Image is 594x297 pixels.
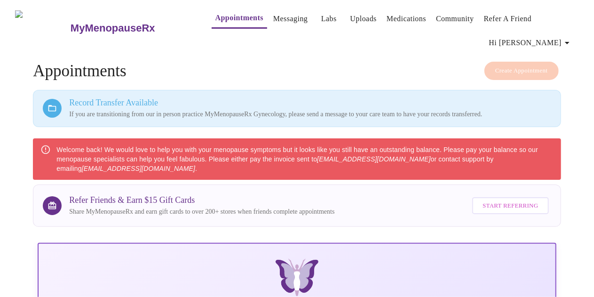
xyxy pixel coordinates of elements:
span: Start Referring [483,201,538,211]
button: Refer a Friend [480,9,536,28]
button: Medications [383,9,430,28]
h3: Record Transfer Available [69,98,551,108]
em: [EMAIL_ADDRESS][DOMAIN_NAME] [82,165,195,172]
button: Uploads [346,9,380,28]
a: MyMenopauseRx [69,12,192,45]
a: Refer a Friend [484,12,532,25]
h4: Appointments [33,62,561,80]
button: Hi [PERSON_NAME] [485,33,577,52]
button: Community [432,9,478,28]
a: Messaging [273,12,308,25]
img: MyMenopauseRx Logo [15,10,69,46]
button: Messaging [269,9,311,28]
a: Appointments [215,11,263,24]
div: Welcome back! We would love to help you with your menopause symptoms but it looks like you still ... [56,141,553,177]
em: [EMAIL_ADDRESS][DOMAIN_NAME] [317,155,430,163]
p: If you are transitioning from our in person practice MyMenopauseRx Gynecology, please send a mess... [69,110,551,119]
a: Uploads [350,12,377,25]
a: Community [436,12,474,25]
button: Appointments [212,8,267,29]
h3: Refer Friends & Earn $15 Gift Cards [69,195,334,205]
a: Start Referring [470,193,551,219]
button: Labs [314,9,344,28]
button: Start Referring [472,197,548,215]
h3: MyMenopauseRx [71,22,155,34]
span: Hi [PERSON_NAME] [489,36,573,49]
p: Share MyMenopauseRx and earn gift cards to over 200+ stores when friends complete appointments [69,207,334,217]
a: Labs [321,12,337,25]
a: Medications [387,12,426,25]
